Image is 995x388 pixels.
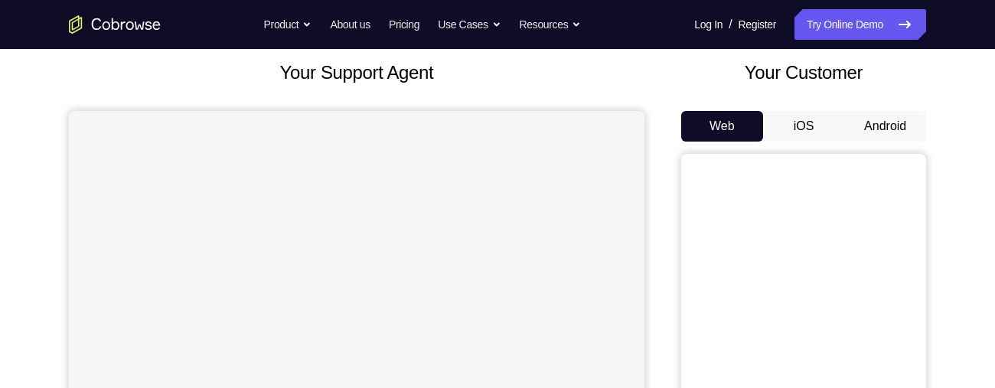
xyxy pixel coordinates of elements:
[69,59,644,86] h2: Your Support Agent
[330,9,370,40] a: About us
[739,9,776,40] a: Register
[69,15,161,34] a: Go to the home page
[681,111,763,142] button: Web
[844,111,926,142] button: Android
[794,9,926,40] a: Try Online Demo
[763,111,845,142] button: iOS
[389,9,419,40] a: Pricing
[681,59,926,86] h2: Your Customer
[729,15,732,34] span: /
[520,9,582,40] button: Resources
[438,9,501,40] button: Use Cases
[264,9,312,40] button: Product
[694,9,723,40] a: Log In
